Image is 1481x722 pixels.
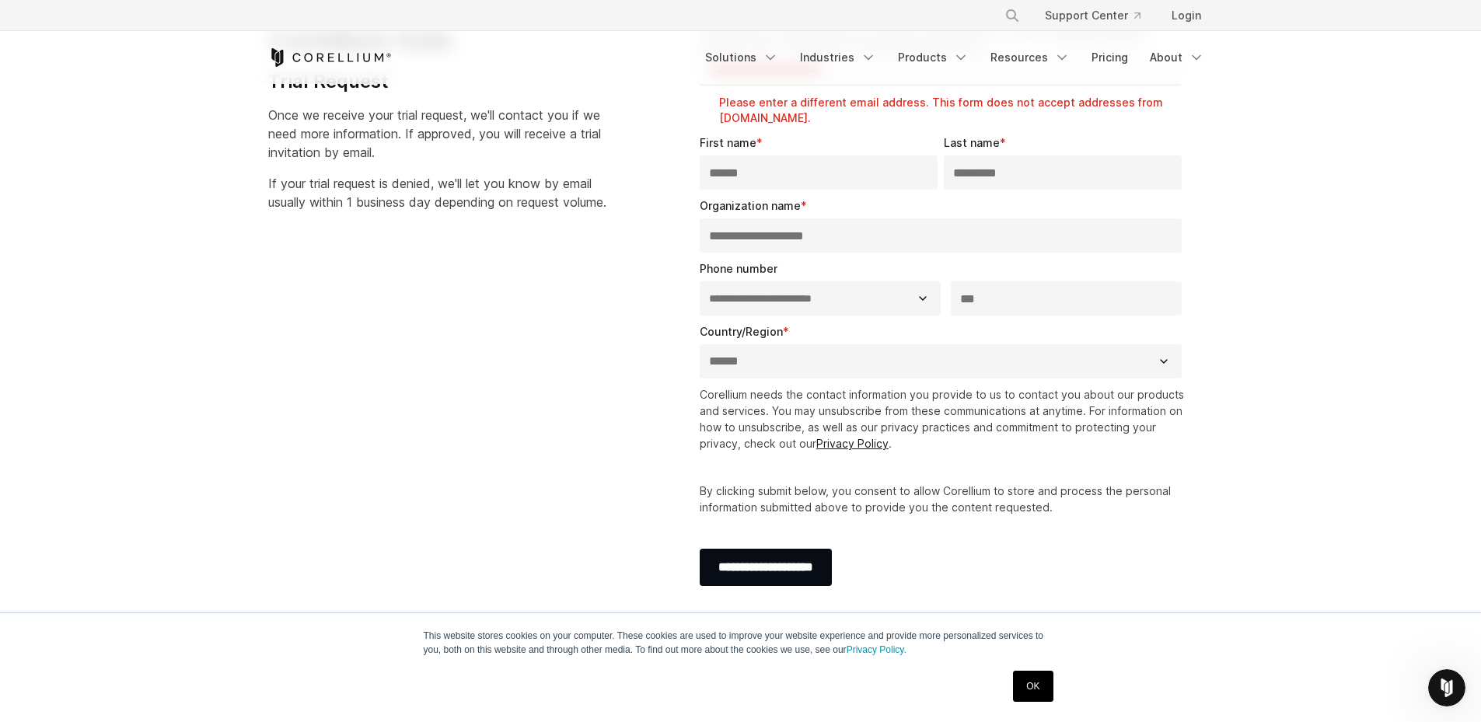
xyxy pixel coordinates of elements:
[1140,44,1214,72] a: About
[268,176,606,210] span: If your trial request is denied, we'll let you know by email usually within 1 business day depend...
[1032,2,1153,30] a: Support Center
[696,44,788,72] a: Solutions
[847,644,906,655] a: Privacy Policy.
[1082,44,1137,72] a: Pricing
[700,199,801,212] span: Organization name
[816,437,889,450] a: Privacy Policy
[998,2,1026,30] button: Search
[424,629,1058,657] p: This website stores cookies on your computer. These cookies are used to improve your website expe...
[981,44,1079,72] a: Resources
[986,2,1214,30] div: Navigation Menu
[700,483,1189,515] p: By clicking submit below, you consent to allow Corellium to store and process the personal inform...
[700,386,1189,452] p: Corellium needs the contact information you provide to us to contact you about our products and s...
[268,48,392,67] a: Corellium Home
[700,136,756,149] span: First name
[1428,669,1465,706] iframe: Intercom live chat
[700,325,783,338] span: Country/Region
[696,44,1214,72] div: Navigation Menu
[268,107,601,160] span: Once we receive your trial request, we'll contact you if we need more information. If approved, y...
[791,44,885,72] a: Industries
[1159,2,1214,30] a: Login
[1013,671,1053,702] a: OK
[889,44,978,72] a: Products
[700,262,777,275] span: Phone number
[944,136,1000,149] span: Last name
[719,95,1189,126] label: Please enter a different email address. This form does not accept addresses from [DOMAIN_NAME].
